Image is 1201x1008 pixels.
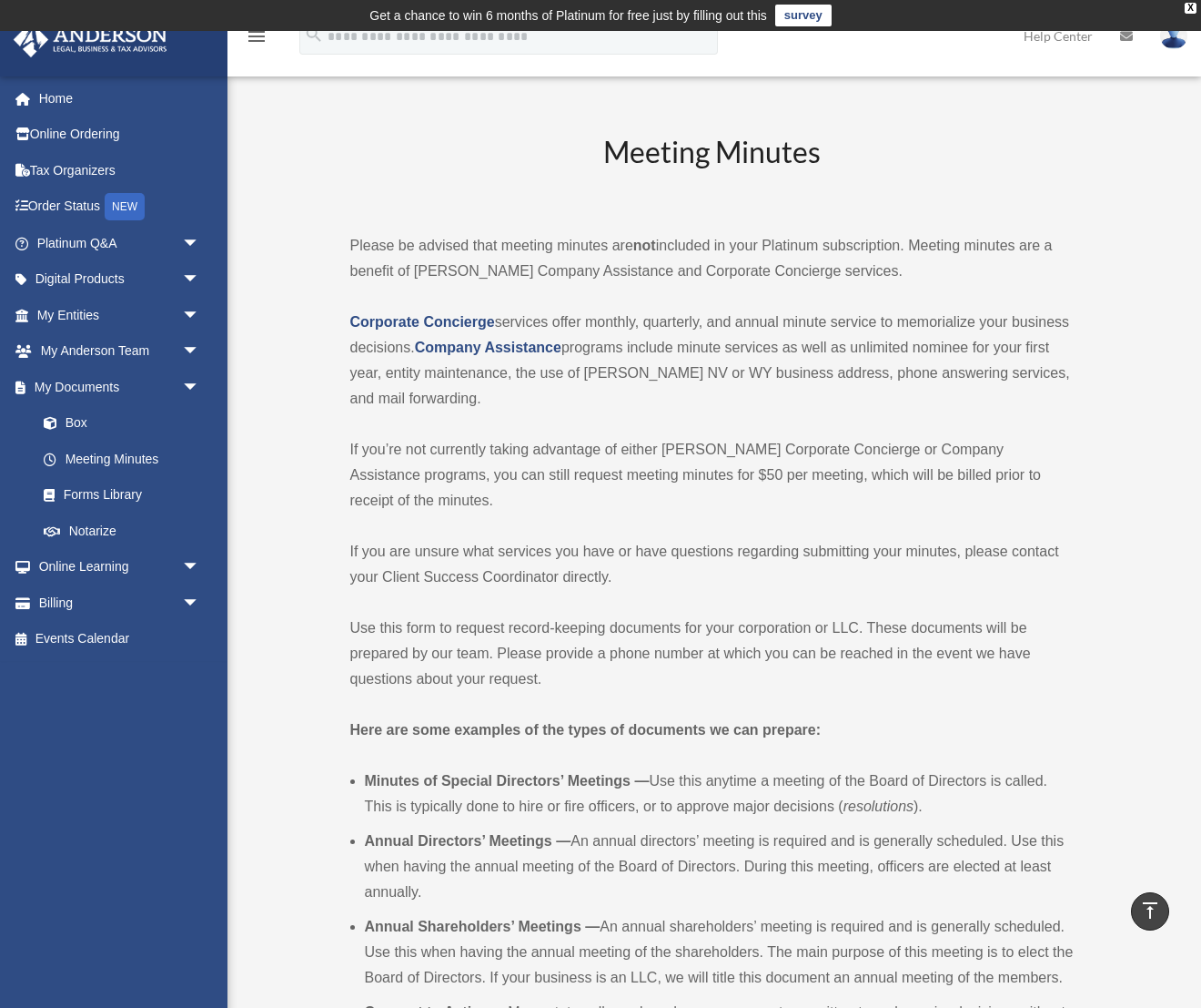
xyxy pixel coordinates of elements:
[13,621,227,657] a: Events Calendar
[246,32,267,47] a: menu
[350,437,1075,514] p: If you’re not currently taking advantage of either [PERSON_NAME] Corporate Concierge or Company A...
[13,549,227,585] a: Online Learningarrow_drop_down
[1131,892,1169,931] a: vertical_align_top
[13,188,227,226] a: Order StatusNEW
[25,405,227,442] a: Box
[1160,23,1187,49] img: User Pic
[1185,3,1196,14] div: close
[182,585,218,622] span: arrow_drop_down
[365,773,650,789] b: Minutes of Special Directors’ Meetings —
[13,333,227,370] a: My Anderson Teamarrow_drop_down
[246,25,267,47] i: menu
[633,238,656,253] strong: not
[182,297,218,334] span: arrow_drop_down
[365,919,600,934] b: Annual Shareholders’ Meetings —
[350,233,1075,284] p: Please be advised that meeting minutes are included in your Platinum subscription. Meeting minute...
[182,225,218,262] span: arrow_drop_down
[182,261,218,299] span: arrow_drop_down
[365,769,1075,820] li: Use this anytime a meeting of the Board of Directors is called. This is typically done to hire or...
[350,616,1075,692] p: Use this form to request record-keeping documents for your corporation or LLC. These documents wi...
[350,722,822,738] strong: Here are some examples of the types of documents we can prepare:
[843,799,913,814] em: resolutions
[13,585,227,621] a: Billingarrow_drop_down
[182,549,218,586] span: arrow_drop_down
[25,513,227,549] a: Notarize
[13,225,227,261] a: Platinum Q&Aarrow_drop_down
[105,193,145,220] div: NEW
[350,314,495,330] a: Corporate Concierge
[8,22,173,57] img: Anderson Advisors Platinum Portal
[25,441,218,477] a: Meeting Minutes
[13,117,227,153] a: Online Ordering
[182,333,218,371] span: arrow_drop_down
[13,152,227,188] a: Tax Organizers
[365,829,1075,905] li: An annual directors’ meeting is required and is generally scheduled. Use this when having the ann...
[350,132,1075,208] h2: Meeting Minutes
[13,369,227,405] a: My Documentsarrow_drop_down
[182,369,218,406] span: arrow_drop_down
[304,25,324,45] i: search
[369,5,767,26] div: Get a chance to win 6 months of Platinum for free just by filling out this
[1139,900,1161,921] i: vertical_align_top
[415,340,561,355] a: Company Assistance
[350,310,1075,412] p: services offer monthly, quarterly, and annual minute service to memorialize your business decisio...
[13,297,227,333] a: My Entitiesarrow_drop_down
[25,477,227,514] a: Forms Library
[365,914,1075,991] li: An annual shareholders’ meeting is required and is generally scheduled. Use this when having the ...
[365,833,571,849] b: Annual Directors’ Meetings —
[13,261,227,298] a: Digital Productsarrow_drop_down
[350,539,1075,590] p: If you are unsure what services you have or have questions regarding submitting your minutes, ple...
[775,5,832,26] a: survey
[13,80,227,117] a: Home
